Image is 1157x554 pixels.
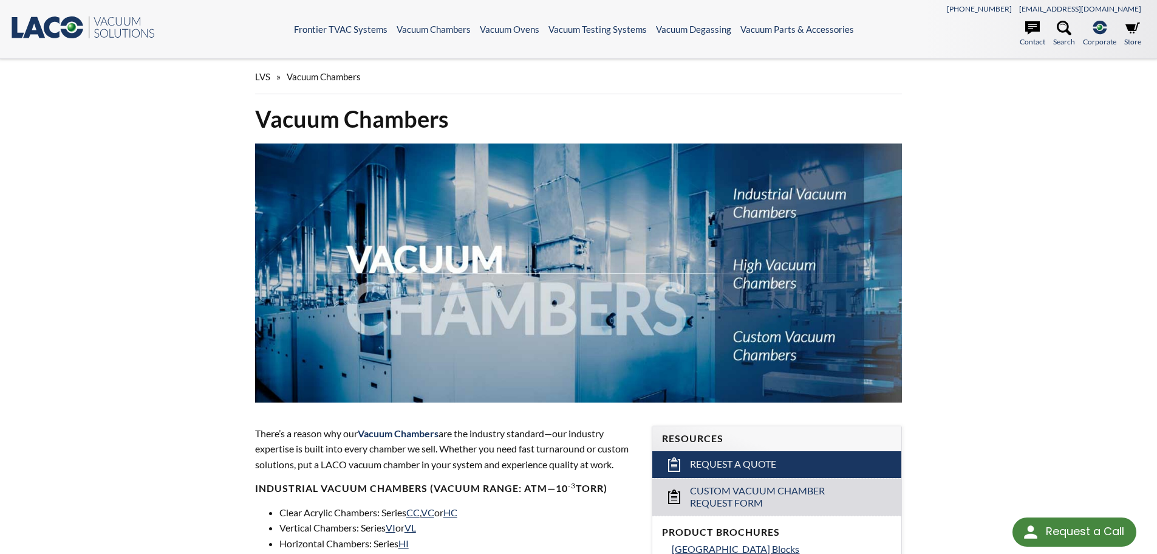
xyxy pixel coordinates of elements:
[421,507,434,518] a: VC
[740,24,854,35] a: Vacuum Parts & Accessories
[1020,21,1045,47] a: Contact
[480,24,539,35] a: Vacuum Ovens
[294,24,387,35] a: Frontier TVAC Systems
[656,24,731,35] a: Vacuum Degassing
[279,536,638,552] li: Horizontal Chambers: Series
[1053,21,1075,47] a: Search
[279,520,638,536] li: Vertical Chambers: Series or
[398,538,409,549] a: HI
[690,485,865,510] span: Custom Vacuum Chamber Request Form
[404,522,416,533] a: VL
[255,426,638,473] p: There’s a reason why our are the industry standard—our industry expertise is built into every cha...
[255,60,903,94] div: »
[287,71,361,82] span: Vacuum Chambers
[443,507,457,518] a: HC
[1021,522,1040,542] img: round button
[662,526,892,539] h4: Product Brochures
[397,24,471,35] a: Vacuum Chambers
[358,428,439,439] span: Vacuum Chambers
[1019,4,1141,13] a: [EMAIL_ADDRESS][DOMAIN_NAME]
[548,24,647,35] a: Vacuum Testing Systems
[255,482,638,495] h4: Industrial Vacuum Chambers (vacuum range: atm—10 Torr)
[279,505,638,521] li: Clear Acrylic Chambers: Series , or
[255,144,903,403] img: Vacuum Chambers
[690,458,776,471] span: Request a Quote
[1012,518,1136,547] div: Request a Call
[652,451,901,478] a: Request a Quote
[947,4,1012,13] a: [PHONE_NUMBER]
[568,481,576,490] sup: -3
[662,432,892,445] h4: Resources
[386,522,395,533] a: VI
[255,71,270,82] span: LVS
[1083,36,1116,47] span: Corporate
[1124,21,1141,47] a: Store
[255,104,903,134] h1: Vacuum Chambers
[1046,518,1124,545] div: Request a Call
[652,478,901,516] a: Custom Vacuum Chamber Request Form
[406,507,420,518] a: CC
